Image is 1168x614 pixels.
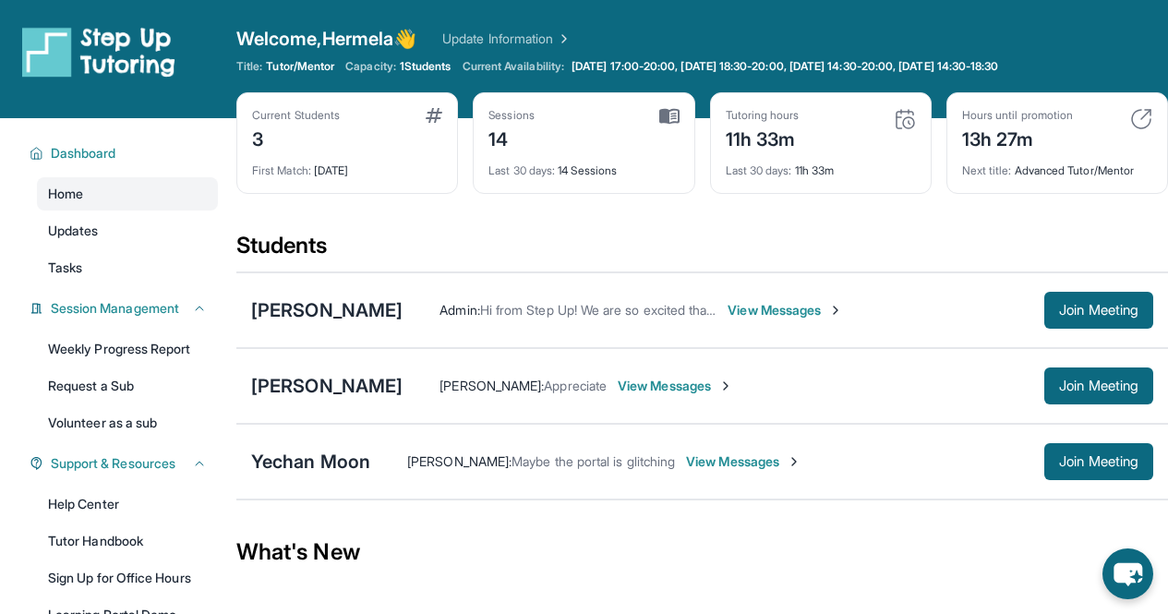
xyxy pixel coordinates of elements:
span: Home [48,185,83,203]
button: Join Meeting [1044,367,1153,404]
span: Welcome, Hermela 👋 [236,26,416,52]
span: View Messages [686,452,801,471]
a: Help Center [37,488,218,521]
img: Chevron-Right [828,303,843,318]
span: Join Meeting [1059,305,1138,316]
a: Request a Sub [37,369,218,403]
div: [PERSON_NAME] [251,297,403,323]
a: [DATE] 17:00-20:00, [DATE] 18:30-20:00, [DATE] 14:30-20:00, [DATE] 14:30-18:30 [568,59,1002,74]
span: First Match : [252,163,311,177]
button: Support & Resources [43,454,207,473]
div: 11h 33m [726,123,800,152]
a: Volunteer as a sub [37,406,218,439]
span: Tutor/Mentor [266,59,334,74]
div: 14 Sessions [488,152,679,178]
div: Hours until promotion [962,108,1073,123]
button: Session Management [43,299,207,318]
div: Tutoring hours [726,108,800,123]
img: Chevron-Right [718,379,733,393]
button: Join Meeting [1044,292,1153,329]
span: [PERSON_NAME] : [407,453,512,469]
div: Advanced Tutor/Mentor [962,152,1152,178]
span: View Messages [618,377,733,395]
span: Last 30 days : [726,163,792,177]
span: 1 Students [400,59,452,74]
a: Weekly Progress Report [37,332,218,366]
span: Session Management [51,299,179,318]
span: Join Meeting [1059,456,1138,467]
span: View Messages [728,301,843,319]
span: Appreciate [544,378,607,393]
div: Current Students [252,108,340,123]
span: Last 30 days : [488,163,555,177]
span: Updates [48,222,99,240]
img: card [894,108,916,130]
a: Tutor Handbook [37,524,218,558]
div: Yechan Moon [251,449,370,475]
span: Maybe the portal is glitching [512,453,675,469]
div: [DATE] [252,152,442,178]
img: logo [22,26,175,78]
a: Home [37,177,218,211]
div: [PERSON_NAME] [251,373,403,399]
div: Students [236,231,1168,271]
div: 11h 33m [726,152,916,178]
div: Sessions [488,108,535,123]
span: [DATE] 17:00-20:00, [DATE] 18:30-20:00, [DATE] 14:30-20:00, [DATE] 14:30-18:30 [572,59,998,74]
span: Join Meeting [1059,380,1138,391]
a: Tasks [37,251,218,284]
span: Admin : [440,302,479,318]
button: chat-button [1102,548,1153,599]
span: Capacity: [345,59,396,74]
img: card [1130,108,1152,130]
div: 3 [252,123,340,152]
span: Tasks [48,259,82,277]
a: Sign Up for Office Hours [37,561,218,595]
button: Dashboard [43,144,207,163]
a: Update Information [442,30,572,48]
span: [PERSON_NAME] : [440,378,544,393]
span: Dashboard [51,144,116,163]
span: Current Availability: [463,59,564,74]
div: What's New [236,512,1168,593]
div: 14 [488,123,535,152]
span: Support & Resources [51,454,175,473]
a: Updates [37,214,218,247]
span: Title: [236,59,262,74]
img: card [659,108,680,125]
div: 13h 27m [962,123,1073,152]
img: Chevron-Right [787,454,801,469]
button: Join Meeting [1044,443,1153,480]
img: Chevron Right [553,30,572,48]
span: Next title : [962,163,1012,177]
img: card [426,108,442,123]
